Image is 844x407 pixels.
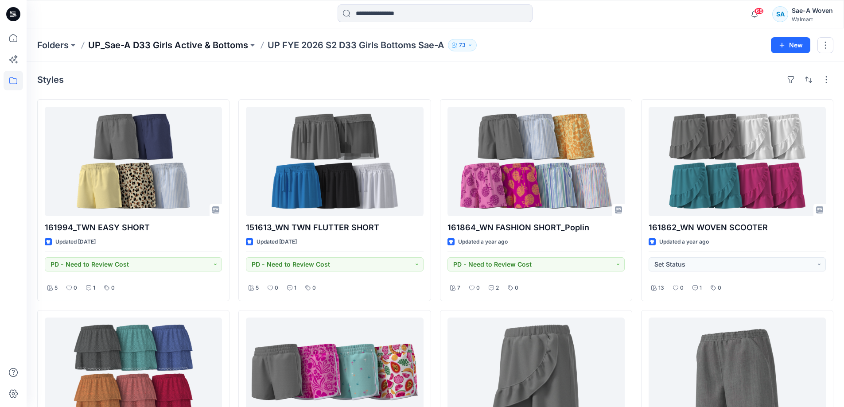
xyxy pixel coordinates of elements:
a: 161864_WN FASHION SHORT_Poplin [447,107,625,216]
p: 1 [700,283,702,293]
p: Updated [DATE] [55,237,96,247]
p: 2 [496,283,499,293]
h4: Styles [37,74,64,85]
p: Updated [DATE] [257,237,297,247]
p: 73 [459,40,466,50]
p: 151613_WN TWN FLUTTER SHORT [246,221,423,234]
p: 0 [515,283,518,293]
p: 0 [74,283,77,293]
button: New [771,37,810,53]
p: 0 [680,283,684,293]
p: 5 [256,283,259,293]
p: 1 [93,283,95,293]
div: SA [772,6,788,22]
p: 0 [275,283,278,293]
p: Updated a year ago [458,237,508,247]
p: 161864_WN FASHION SHORT_Poplin [447,221,625,234]
div: Walmart [792,16,833,23]
p: 0 [111,283,115,293]
a: 161862_WN WOVEN SCOOTER [649,107,826,216]
p: 0 [312,283,316,293]
span: 68 [754,8,764,15]
p: 7 [457,283,460,293]
p: 1 [294,283,296,293]
p: UP FYE 2026 S2 D33 Girls Bottoms Sae-A [268,39,444,51]
p: 0 [718,283,721,293]
div: Sae-A Woven [792,5,833,16]
a: Folders [37,39,69,51]
a: UP_Sae-A D33 Girls Active & Bottoms [88,39,248,51]
p: 5 [54,283,58,293]
p: 0 [476,283,480,293]
a: 151613_WN TWN FLUTTER SHORT [246,107,423,216]
a: 161994_TWN EASY SHORT [45,107,222,216]
p: 161862_WN WOVEN SCOOTER [649,221,826,234]
p: 161994_TWN EASY SHORT [45,221,222,234]
p: 13 [658,283,664,293]
button: 73 [448,39,477,51]
p: Updated a year ago [659,237,709,247]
